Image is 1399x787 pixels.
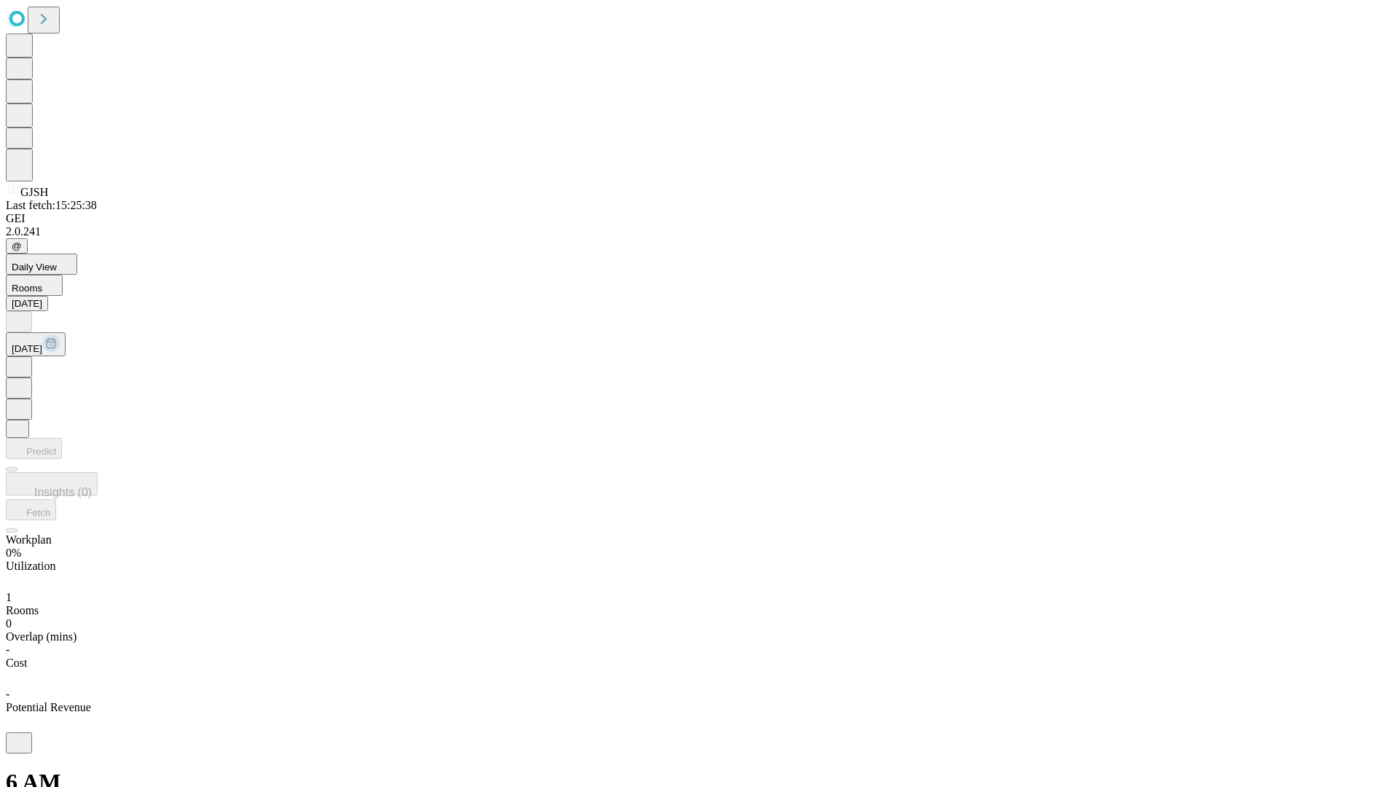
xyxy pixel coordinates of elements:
span: Overlap (mins) [6,630,77,643]
span: Last fetch: 15:25:38 [6,199,97,211]
button: Predict [6,438,62,459]
button: Fetch [6,499,56,520]
div: GEI [6,212,1393,225]
button: Rooms [6,275,63,296]
span: Cost [6,657,27,669]
button: [DATE] [6,296,48,311]
span: Potential Revenue [6,701,91,713]
button: Daily View [6,254,77,275]
span: Rooms [6,604,39,616]
span: Daily View [12,262,57,273]
span: - [6,688,9,700]
span: Insights (0) [34,486,92,498]
span: GJSH [20,186,48,198]
button: @ [6,238,28,254]
span: Rooms [12,283,42,294]
span: - [6,643,9,656]
div: 2.0.241 [6,225,1393,238]
span: 0% [6,547,21,559]
span: Utilization [6,560,55,572]
span: 1 [6,591,12,603]
button: [DATE] [6,332,66,356]
span: @ [12,240,22,251]
span: Workplan [6,533,52,546]
span: [DATE] [12,343,42,354]
span: 0 [6,617,12,630]
button: Insights (0) [6,472,98,496]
